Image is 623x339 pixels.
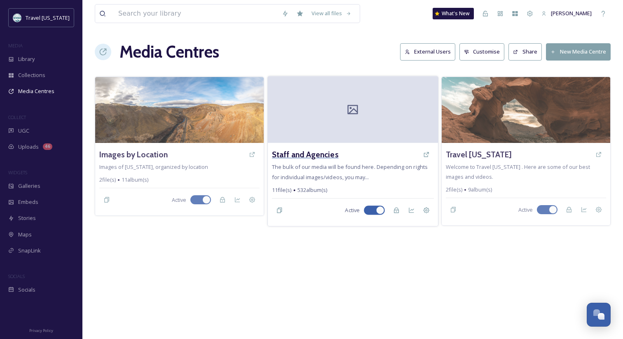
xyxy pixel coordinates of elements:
[459,43,509,60] a: Customise
[114,5,278,23] input: Search your library
[18,127,29,135] span: UGC
[8,169,27,175] span: WIDGETS
[587,303,611,327] button: Open Chat
[272,186,291,194] span: 11 file(s)
[442,77,610,143] img: venti-views-GBwS_iBdumA-unsplash.jpg
[446,163,590,180] span: Welcome to Travel [US_STATE] . Here are some of our best images and videos.
[29,328,53,333] span: Privacy Policy
[122,176,148,184] span: 11 album(s)
[272,149,339,161] a: Staff and Agencies
[468,186,492,194] span: 9 album(s)
[345,206,359,214] span: Active
[297,186,327,194] span: 532 album(s)
[18,71,45,79] span: Collections
[26,14,70,21] span: Travel [US_STATE]
[400,43,455,60] button: External Users
[546,43,611,60] button: New Media Centre
[99,163,208,171] span: Images of [US_STATE], organized by location
[8,114,26,120] span: COLLECT
[18,214,36,222] span: Stories
[537,5,596,21] a: [PERSON_NAME]
[551,9,592,17] span: [PERSON_NAME]
[43,143,52,150] div: 46
[18,143,39,151] span: Uploads
[508,43,542,60] button: Share
[29,325,53,335] a: Privacy Policy
[18,182,40,190] span: Galleries
[99,176,116,184] span: 2 file(s)
[433,8,474,19] a: What's New
[95,77,264,143] img: Pano_0052.jpg
[446,149,512,161] a: Travel [US_STATE]
[18,231,32,238] span: Maps
[18,87,54,95] span: Media Centres
[400,43,459,60] a: External Users
[119,40,219,64] h1: Media Centres
[459,43,505,60] button: Customise
[18,286,35,294] span: Socials
[307,5,356,21] a: View all files
[446,186,462,194] span: 2 file(s)
[13,14,21,22] img: download.jpeg
[8,42,23,49] span: MEDIA
[18,55,35,63] span: Library
[18,247,41,255] span: SnapLink
[272,163,428,180] span: The bulk of our media will be found here. Depending on rights for individual images/videos, you m...
[99,149,168,161] a: Images by Location
[518,206,533,214] span: Active
[8,273,25,279] span: SOCIALS
[18,198,38,206] span: Embeds
[172,196,186,204] span: Active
